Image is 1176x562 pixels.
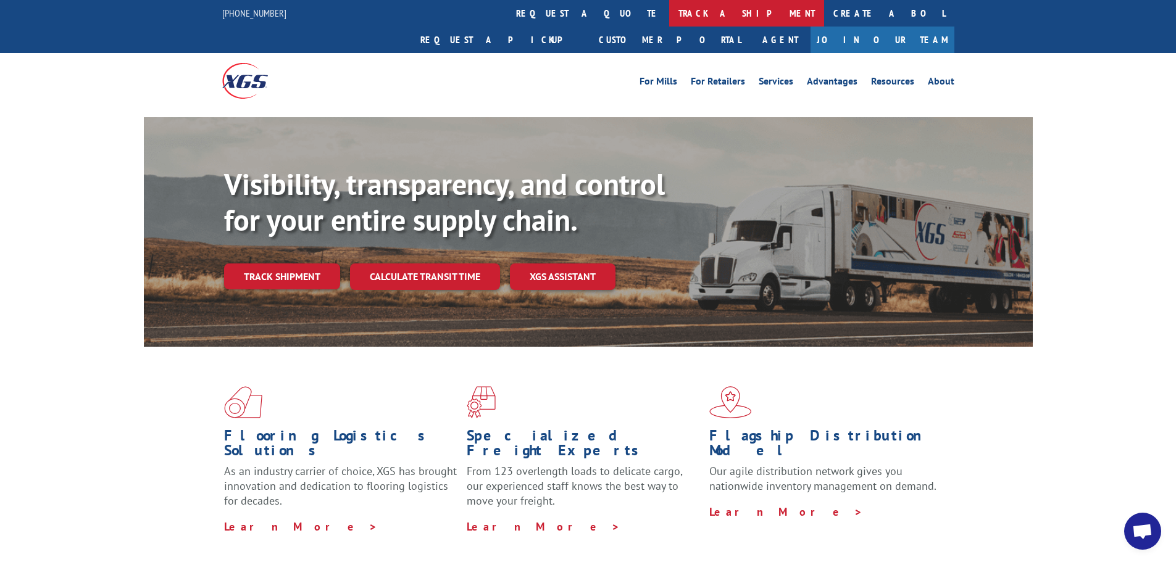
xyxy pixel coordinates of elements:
h1: Flooring Logistics Solutions [224,428,457,464]
img: xgs-icon-focused-on-flooring-red [467,386,496,418]
a: Advantages [807,76,857,90]
h1: Specialized Freight Experts [467,428,700,464]
b: Visibility, transparency, and control for your entire supply chain. [224,165,665,239]
p: From 123 overlength loads to delicate cargo, our experienced staff knows the best way to move you... [467,464,700,519]
a: Resources [871,76,914,90]
h1: Flagship Distribution Model [709,428,943,464]
div: Open chat [1124,513,1161,550]
a: XGS ASSISTANT [510,263,615,290]
a: Track shipment [224,263,340,289]
a: Learn More > [224,519,378,534]
a: Customer Portal [590,27,750,53]
a: Calculate transit time [350,263,500,290]
a: Services [759,76,793,90]
img: xgs-icon-total-supply-chain-intelligence-red [224,386,262,418]
a: Learn More > [709,505,863,519]
a: [PHONE_NUMBER] [222,7,286,19]
a: Agent [750,27,811,53]
span: As an industry carrier of choice, XGS has brought innovation and dedication to flooring logistics... [224,464,457,508]
a: Learn More > [467,519,620,534]
a: About [928,76,954,90]
a: For Retailers [691,76,745,90]
img: xgs-icon-flagship-distribution-model-red [709,386,752,418]
a: Request a pickup [411,27,590,53]
a: Join Our Team [811,27,954,53]
a: For Mills [640,76,677,90]
span: Our agile distribution network gives you nationwide inventory management on demand. [709,464,936,493]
